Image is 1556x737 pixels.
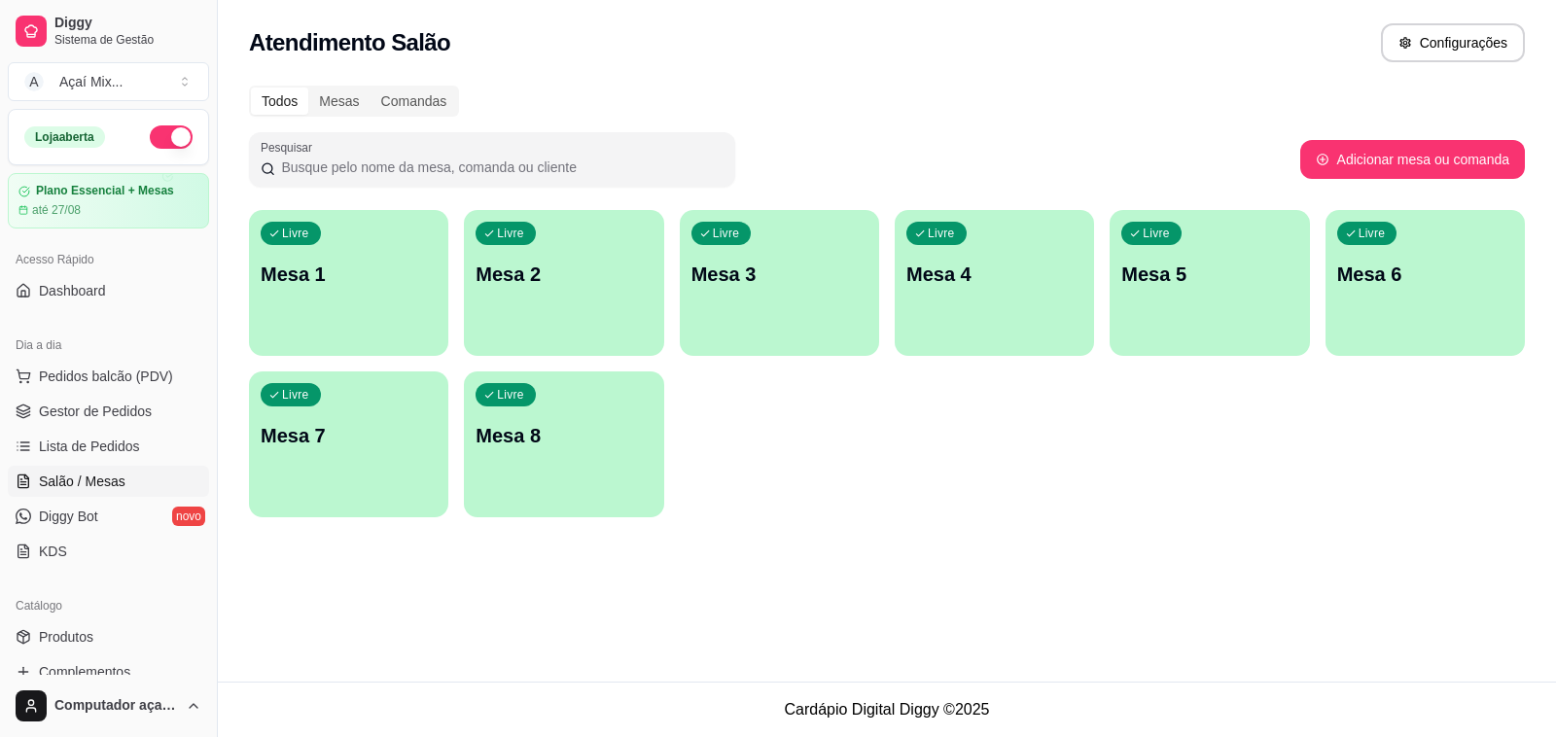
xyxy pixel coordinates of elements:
[39,507,98,526] span: Diggy Bot
[251,88,308,115] div: Todos
[1359,226,1386,241] p: Livre
[59,72,123,91] div: Açaí Mix ...
[1110,210,1309,356] button: LivreMesa 5
[249,27,450,58] h2: Atendimento Salão
[261,261,437,288] p: Mesa 1
[8,536,209,567] a: KDS
[1337,261,1513,288] p: Mesa 6
[497,387,524,403] p: Livre
[282,387,309,403] p: Livre
[36,184,174,198] article: Plano Essencial + Mesas
[39,627,93,647] span: Produtos
[928,226,955,241] p: Livre
[39,542,67,561] span: KDS
[8,683,209,729] button: Computador açaí Mix
[1121,261,1297,288] p: Mesa 5
[691,261,867,288] p: Mesa 3
[1326,210,1525,356] button: LivreMesa 6
[218,682,1556,737] footer: Cardápio Digital Diggy © 2025
[8,275,209,306] a: Dashboard
[8,501,209,532] a: Diggy Botnovo
[464,210,663,356] button: LivreMesa 2
[8,330,209,361] div: Dia a dia
[39,367,173,386] span: Pedidos balcão (PDV)
[249,210,448,356] button: LivreMesa 1
[39,662,130,682] span: Complementos
[906,261,1082,288] p: Mesa 4
[275,158,724,177] input: Pesquisar
[282,226,309,241] p: Livre
[895,210,1094,356] button: LivreMesa 4
[476,261,652,288] p: Mesa 2
[54,15,201,32] span: Diggy
[8,244,209,275] div: Acesso Rápido
[1381,23,1525,62] button: Configurações
[8,621,209,652] a: Produtos
[8,590,209,621] div: Catálogo
[8,431,209,462] a: Lista de Pedidos
[308,88,370,115] div: Mesas
[8,361,209,392] button: Pedidos balcão (PDV)
[680,210,879,356] button: LivreMesa 3
[39,437,140,456] span: Lista de Pedidos
[249,371,448,517] button: LivreMesa 7
[261,139,319,156] label: Pesquisar
[464,371,663,517] button: LivreMesa 8
[476,422,652,449] p: Mesa 8
[1143,226,1170,241] p: Livre
[8,173,209,228] a: Plano Essencial + Mesasaté 27/08
[713,226,740,241] p: Livre
[8,62,209,101] button: Select a team
[8,656,209,687] a: Complementos
[39,402,152,421] span: Gestor de Pedidos
[39,281,106,300] span: Dashboard
[54,697,178,715] span: Computador açaí Mix
[54,32,201,48] span: Sistema de Gestão
[24,126,105,148] div: Loja aberta
[8,396,209,427] a: Gestor de Pedidos
[371,88,458,115] div: Comandas
[24,72,44,91] span: A
[150,125,193,149] button: Alterar Status
[497,226,524,241] p: Livre
[39,472,125,491] span: Salão / Mesas
[32,202,81,218] article: até 27/08
[261,422,437,449] p: Mesa 7
[1300,140,1525,179] button: Adicionar mesa ou comanda
[8,8,209,54] a: DiggySistema de Gestão
[8,466,209,497] a: Salão / Mesas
